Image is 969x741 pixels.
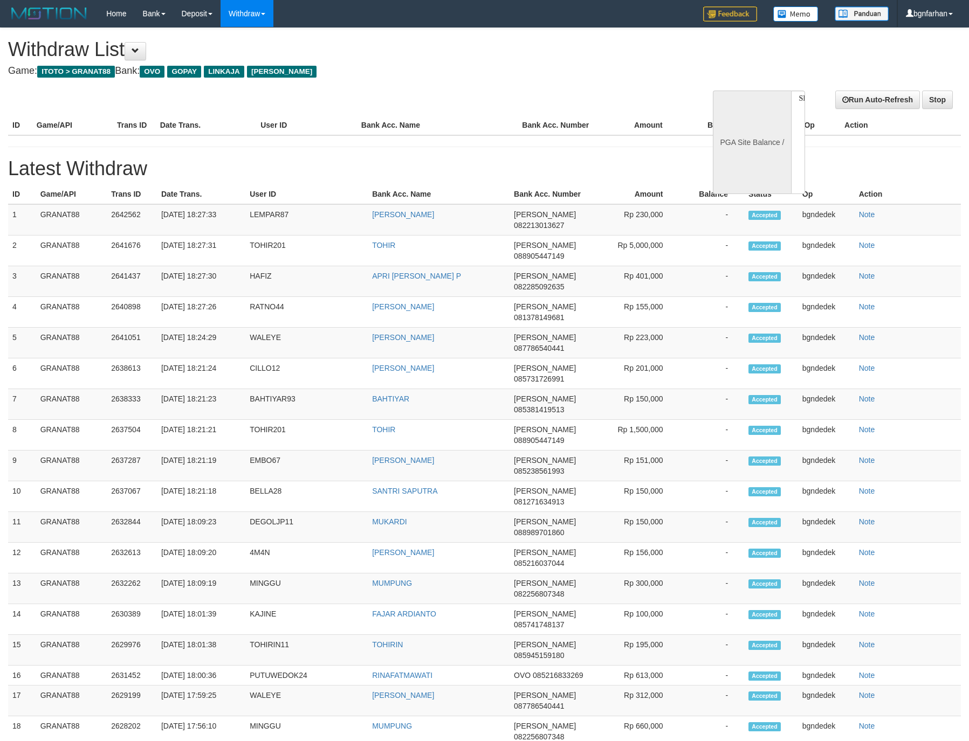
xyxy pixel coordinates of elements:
[372,722,412,730] a: MUMPUNG
[372,210,434,219] a: [PERSON_NAME]
[679,451,745,481] td: -
[372,456,434,465] a: [PERSON_NAME]
[859,394,875,403] a: Note
[156,115,257,135] th: Date Trans.
[372,394,409,403] a: BAHTIYAR
[602,358,679,389] td: Rp 201,000
[859,425,875,434] a: Note
[602,666,679,685] td: Rp 613,000
[679,389,745,420] td: -
[8,685,36,716] td: 17
[157,297,245,328] td: [DATE] 18:27:26
[107,358,157,389] td: 2638613
[113,115,156,135] th: Trans ID
[245,685,368,716] td: WALEYE
[514,497,564,506] span: 081271634913
[514,272,576,280] span: [PERSON_NAME]
[602,420,679,451] td: Rp 1,500,000
[514,333,576,342] span: [PERSON_NAME]
[679,184,745,204] th: Balance
[602,573,679,604] td: Rp 300,000
[748,549,781,558] span: Accepted
[157,604,245,635] td: [DATE] 18:01:39
[859,210,875,219] a: Note
[8,358,36,389] td: 6
[107,266,157,297] td: 2641437
[855,184,961,204] th: Action
[514,221,564,230] span: 082213013627
[798,184,855,204] th: Op
[514,436,564,445] span: 088905447149
[157,358,245,389] td: [DATE] 18:21:24
[357,115,518,135] th: Bank Acc. Name
[8,389,36,420] td: 7
[514,671,531,680] span: OVO
[798,543,855,573] td: bgndedek
[157,481,245,512] td: [DATE] 18:21:18
[859,640,875,649] a: Note
[679,481,745,512] td: -
[859,364,875,372] a: Note
[107,481,157,512] td: 2637067
[859,610,875,618] a: Note
[245,573,368,604] td: MINGGU
[748,334,781,343] span: Accepted
[922,91,953,109] a: Stop
[748,364,781,373] span: Accepted
[840,115,961,135] th: Action
[167,66,201,78] span: GOPAY
[36,573,107,604] td: GRANAT88
[8,204,36,236] td: 1
[748,579,781,588] span: Accepted
[599,115,679,135] th: Amount
[679,635,745,666] td: -
[679,685,745,716] td: -
[245,451,368,481] td: EMBO67
[245,604,368,635] td: KAJINE
[157,328,245,358] td: [DATE] 18:24:29
[8,297,36,328] td: 4
[157,204,245,236] td: [DATE] 18:27:33
[107,604,157,635] td: 2630389
[602,297,679,328] td: Rp 155,000
[372,610,436,618] a: FAJAR ARDIANTO
[32,115,113,135] th: Game/API
[602,685,679,716] td: Rp 312,000
[245,184,368,204] th: User ID
[514,559,564,567] span: 085216037044
[798,573,855,604] td: bgndedek
[514,375,564,383] span: 085731726991
[798,512,855,543] td: bgndedek
[835,91,920,109] a: Run Auto-Refresh
[372,548,434,557] a: [PERSON_NAME]
[157,451,245,481] td: [DATE] 18:21:19
[798,420,855,451] td: bgndedek
[798,666,855,685] td: bgndedek
[798,604,855,635] td: bgndedek
[798,328,855,358] td: bgndedek
[602,266,679,297] td: Rp 401,000
[140,66,164,78] span: OVO
[157,420,245,451] td: [DATE] 18:21:21
[36,451,107,481] td: GRANAT88
[36,512,107,543] td: GRANAT88
[157,236,245,266] td: [DATE] 18:27:31
[8,5,90,22] img: MOTION_logo.png
[245,635,368,666] td: TOHIRIN11
[798,481,855,512] td: bgndedek
[107,297,157,328] td: 2640898
[602,389,679,420] td: Rp 150,000
[602,184,679,204] th: Amount
[703,6,757,22] img: Feedback.jpg
[602,204,679,236] td: Rp 230,000
[204,66,244,78] span: LINKAJA
[748,395,781,404] span: Accepted
[8,328,36,358] td: 5
[798,266,855,297] td: bgndedek
[859,548,875,557] a: Note
[8,666,36,685] td: 16
[107,451,157,481] td: 2637287
[859,517,875,526] a: Note
[37,66,115,78] span: ITOTO > GRANAT88
[859,671,875,680] a: Note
